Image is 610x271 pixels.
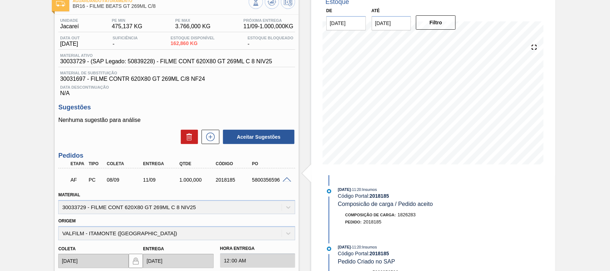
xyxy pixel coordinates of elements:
[58,246,75,251] label: Coleta
[58,152,295,159] h3: Pedidos
[327,189,331,193] img: atual
[416,15,456,30] button: Filtro
[105,177,145,183] div: 08/09/2025
[338,245,351,249] span: [DATE]
[398,212,416,217] span: 1826283
[69,161,87,166] div: Etapa
[143,254,213,268] input: dd/mm/yyyy
[69,172,87,188] div: Aguardando Faturamento
[175,23,210,30] span: 3.766,000 KG
[351,188,361,192] span: - 11:20
[60,76,293,82] span: 30031697 - FILME CONTR 620X80 GT 269ML C/8 NF24
[143,246,164,251] label: Entrega
[338,258,395,265] span: Pedido Criado no SAP
[132,257,140,265] img: locked
[223,130,294,144] button: Aceitar Sugestões
[58,254,129,268] input: dd/mm/yyyy
[70,177,85,183] p: AF
[87,161,105,166] div: Tipo
[60,36,80,40] span: Data out
[372,16,411,30] input: dd/mm/yyyy
[246,36,295,47] div: -
[248,36,293,40] span: Estoque Bloqueado
[338,187,351,192] span: [DATE]
[56,1,65,6] img: Ícone
[112,23,142,30] span: 475,137 KG
[73,4,249,9] span: BR16 - FILME BEATS GT 269ML C/8
[87,177,105,183] div: Pedido de Compra
[170,41,214,46] span: 162,860 KG
[214,161,254,166] div: Código
[141,161,182,166] div: Entrega
[58,82,295,97] div: N/A
[326,16,366,30] input: dd/mm/yyyy
[178,177,218,183] div: 1.000,000
[250,161,291,166] div: PO
[243,18,293,23] span: Próxima Entrega
[326,8,332,13] label: De
[351,245,361,249] span: - 11:20
[113,36,138,40] span: Suficiência
[214,177,254,183] div: 2018185
[58,104,295,111] h3: Sugestões
[338,193,508,199] div: Código Portal:
[60,85,293,89] span: Data Descontinuação
[58,117,295,123] p: Nenhuma sugestão para análise
[175,18,210,23] span: PE MAX
[141,177,182,183] div: 11/09/2025
[177,130,198,144] div: Excluir Sugestões
[129,254,143,268] button: locked
[345,220,362,224] span: Pedido :
[60,58,272,65] span: 30033729 - (SAP Legado: 50839228) - FILME CONT 620X80 GT 269ML C 8 NIV25
[345,213,396,217] span: Composição de Carga :
[370,251,389,256] strong: 2018185
[112,18,142,23] span: PE MIN
[58,218,76,223] label: Origem
[111,36,139,47] div: -
[198,130,219,144] div: Nova sugestão
[250,177,291,183] div: 5800356596
[361,245,377,249] span: : Insumos
[338,201,433,207] span: Composicão de carga / Pedido aceito
[60,41,80,47] span: [DATE]
[60,18,79,23] span: Unidade
[370,193,389,199] strong: 2018185
[372,8,380,13] label: Até
[363,219,382,225] span: 2018185
[220,243,295,254] label: Hora Entrega
[338,251,508,256] div: Código Portal:
[219,129,295,145] div: Aceitar Sugestões
[178,161,218,166] div: Qtde
[60,53,272,58] span: Material ativo
[60,71,293,75] span: Material de Substituição
[327,247,331,251] img: atual
[170,36,214,40] span: Estoque Disponível
[58,192,80,197] label: Material
[60,23,79,30] span: Jacareí
[105,161,145,166] div: Coleta
[243,23,293,30] span: 11/09 - 1.000,000 KG
[361,187,377,192] span: : Insumos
